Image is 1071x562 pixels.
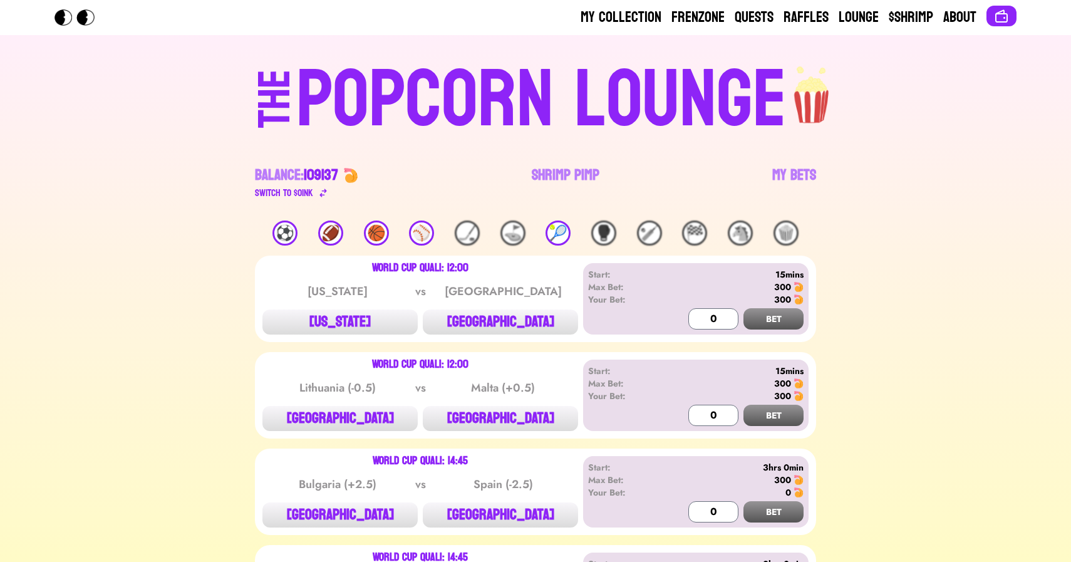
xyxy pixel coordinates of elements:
[743,501,804,523] button: BET
[794,294,804,304] img: 🍤
[774,390,791,402] div: 300
[660,268,804,281] div: 15mins
[660,365,804,377] div: 15mins
[774,281,791,293] div: 300
[252,70,297,153] div: THE
[304,162,338,189] span: 109137
[588,268,660,281] div: Start:
[794,475,804,485] img: 🍤
[794,487,804,497] img: 🍤
[588,293,660,306] div: Your Bet:
[682,221,707,246] div: 🏁
[440,379,566,397] div: Malta (+0.5)
[787,55,838,125] img: popcorn
[889,8,933,28] a: $Shrimp
[735,8,773,28] a: Quests
[262,406,418,431] button: [GEOGRAPHIC_DATA]
[588,486,660,499] div: Your Bet:
[774,293,791,306] div: 300
[774,474,791,486] div: 300
[994,9,1009,24] img: Connect wallet
[532,165,599,200] a: Shrimp Pimp
[588,365,660,377] div: Start:
[262,502,418,528] button: [GEOGRAPHIC_DATA]
[743,308,804,330] button: BET
[774,377,791,390] div: 300
[272,221,297,246] div: ⚽️
[588,377,660,390] div: Max Bet:
[440,283,566,300] div: [GEOGRAPHIC_DATA]
[343,168,358,183] img: 🍤
[794,378,804,388] img: 🍤
[591,221,616,246] div: 🥊
[255,165,338,185] div: Balance:
[372,263,468,273] div: World Cup Quali: 12:00
[274,283,401,300] div: [US_STATE]
[588,281,660,293] div: Max Bet:
[262,310,418,335] button: [US_STATE]
[364,221,389,246] div: 🏀
[372,360,468,370] div: World Cup Quali: 12:00
[588,461,660,474] div: Start:
[785,486,791,499] div: 0
[743,405,804,426] button: BET
[839,8,879,28] a: Lounge
[255,185,313,200] div: Switch to $ OINK
[773,221,799,246] div: 🍿
[784,8,829,28] a: Raffles
[423,310,578,335] button: [GEOGRAPHIC_DATA]
[54,9,105,26] img: Popcorn
[772,165,816,200] a: My Bets
[296,60,787,140] div: POPCORN LOUNGE
[318,221,343,246] div: 🏈
[500,221,525,246] div: ⛳️
[440,476,566,493] div: Spain (-2.5)
[373,456,468,466] div: World Cup Quali: 14:45
[588,390,660,402] div: Your Bet:
[274,379,401,397] div: Lithuania (-0.5)
[413,379,428,397] div: vs
[413,283,428,300] div: vs
[413,476,428,493] div: vs
[943,8,976,28] a: About
[455,221,480,246] div: 🏒
[637,221,662,246] div: 🏏
[150,55,921,140] a: THEPOPCORN LOUNGEpopcorn
[423,406,578,431] button: [GEOGRAPHIC_DATA]
[728,221,753,246] div: 🐴
[794,282,804,292] img: 🍤
[671,8,725,28] a: Frenzone
[581,8,661,28] a: My Collection
[274,476,401,493] div: Bulgaria (+2.5)
[409,221,434,246] div: ⚾️
[794,391,804,401] img: 🍤
[588,474,660,486] div: Max Bet:
[423,502,578,528] button: [GEOGRAPHIC_DATA]
[660,461,804,474] div: 3hrs 0min
[546,221,571,246] div: 🎾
